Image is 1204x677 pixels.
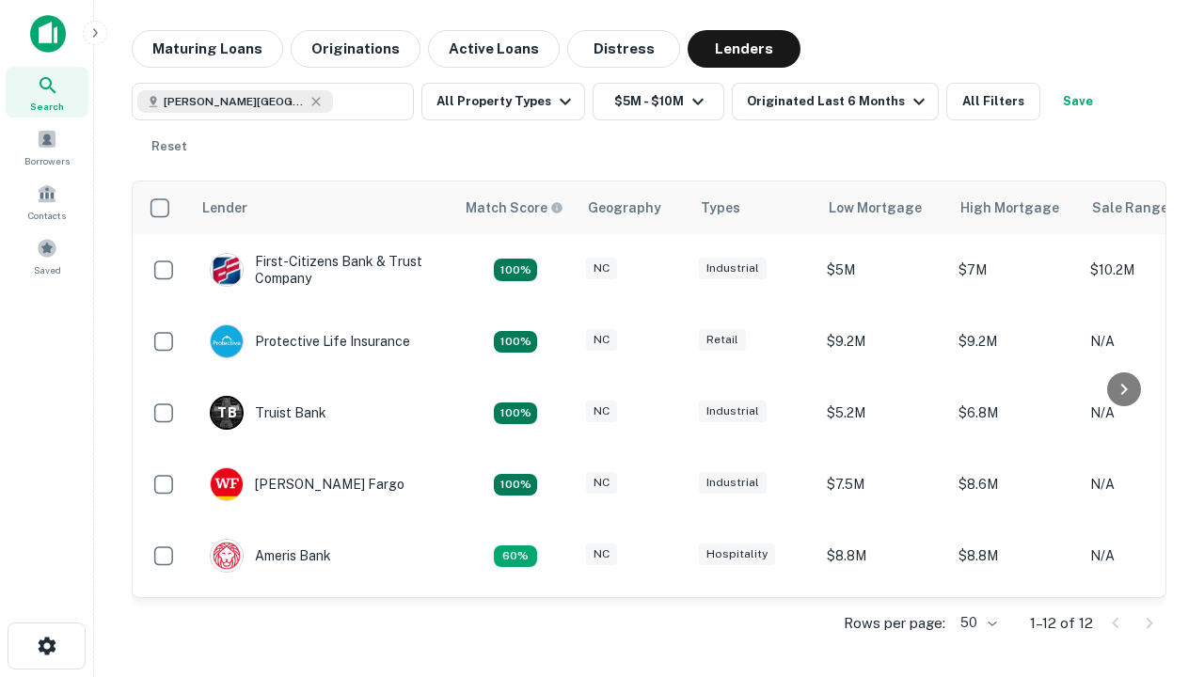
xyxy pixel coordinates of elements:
span: [PERSON_NAME][GEOGRAPHIC_DATA], [GEOGRAPHIC_DATA] [164,93,305,110]
div: Types [701,197,740,219]
div: Matching Properties: 1, hasApolloMatch: undefined [494,545,537,568]
div: 50 [953,609,1000,637]
img: picture [211,325,243,357]
div: Lender [202,197,247,219]
img: picture [211,540,243,572]
div: Industrial [699,472,767,494]
div: NC [586,401,617,422]
div: NC [586,258,617,279]
td: $5M [817,234,949,306]
iframe: Chat Widget [1110,466,1204,557]
div: Industrial [699,401,767,422]
div: Originated Last 6 Months [747,90,930,113]
div: Retail [699,329,746,351]
button: $5M - $10M [593,83,724,120]
div: Matching Properties: 3, hasApolloMatch: undefined [494,402,537,425]
button: Reset [139,128,199,165]
a: Borrowers [6,121,88,172]
div: Protective Life Insurance [210,324,410,358]
span: Borrowers [24,153,70,168]
div: Industrial [699,258,767,279]
div: NC [586,543,617,565]
a: Contacts [6,176,88,227]
button: Originated Last 6 Months [732,83,939,120]
img: picture [211,468,243,500]
th: High Mortgage [949,181,1081,234]
span: Search [30,99,64,114]
div: Geography [588,197,661,219]
div: NC [586,472,617,494]
div: Ameris Bank [210,539,331,573]
a: Search [6,67,88,118]
span: Contacts [28,208,66,223]
td: $8.6M [949,449,1081,520]
img: picture [211,254,243,286]
p: T B [217,403,236,423]
div: NC [586,329,617,351]
button: Active Loans [428,30,560,68]
th: Capitalize uses an advanced AI algorithm to match your search with the best lender. The match sco... [454,181,577,234]
button: All Filters [946,83,1040,120]
th: Lender [191,181,454,234]
div: First-citizens Bank & Trust Company [210,253,436,287]
a: Saved [6,230,88,281]
th: Geography [577,181,689,234]
div: High Mortgage [960,197,1059,219]
button: All Property Types [421,83,585,120]
span: Saved [34,262,61,277]
td: $9.2M [817,306,949,377]
td: $6.8M [949,377,1081,449]
div: Matching Properties: 2, hasApolloMatch: undefined [494,474,537,496]
td: $7.5M [817,449,949,520]
button: Originations [291,30,420,68]
p: 1–12 of 12 [1030,612,1093,635]
div: Matching Properties: 2, hasApolloMatch: undefined [494,259,537,281]
p: Rows per page: [844,612,945,635]
h6: Match Score [466,197,560,218]
td: $5.2M [817,377,949,449]
td: $9.2M [949,591,1081,663]
button: Distress [567,30,680,68]
td: $8.8M [817,520,949,591]
button: Lenders [688,30,800,68]
div: Capitalize uses an advanced AI algorithm to match your search with the best lender. The match sco... [466,197,563,218]
img: capitalize-icon.png [30,15,66,53]
div: Low Mortgage [829,197,922,219]
div: Matching Properties: 2, hasApolloMatch: undefined [494,331,537,354]
div: [PERSON_NAME] Fargo [210,467,404,501]
td: $9.2M [949,306,1081,377]
button: Maturing Loans [132,30,283,68]
td: $7M [949,234,1081,306]
button: Save your search to get updates of matches that match your search criteria. [1048,83,1108,120]
td: $9.2M [817,591,949,663]
div: Sale Range [1092,197,1168,219]
td: $8.8M [949,520,1081,591]
th: Types [689,181,817,234]
th: Low Mortgage [817,181,949,234]
div: Truist Bank [210,396,326,430]
div: Hospitality [699,543,775,565]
